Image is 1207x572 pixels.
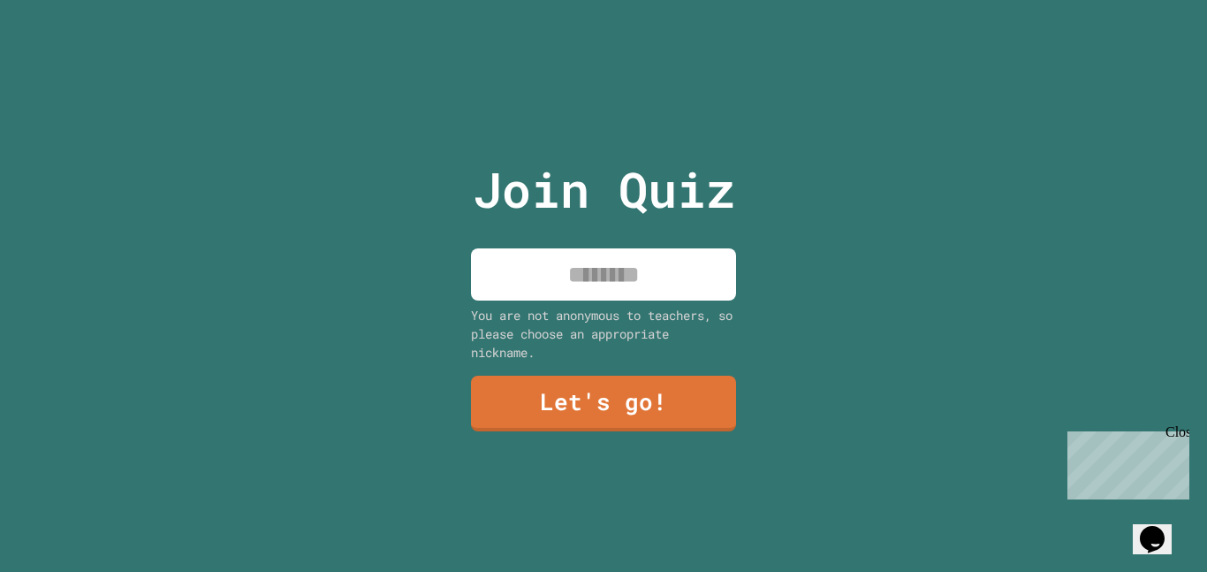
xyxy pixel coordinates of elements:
div: Chat with us now!Close [7,7,122,112]
p: Join Quiz [473,153,735,226]
iframe: chat widget [1133,501,1189,554]
a: Let's go! [471,376,736,431]
div: You are not anonymous to teachers, so please choose an appropriate nickname. [471,306,736,362]
iframe: chat widget [1060,424,1189,500]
